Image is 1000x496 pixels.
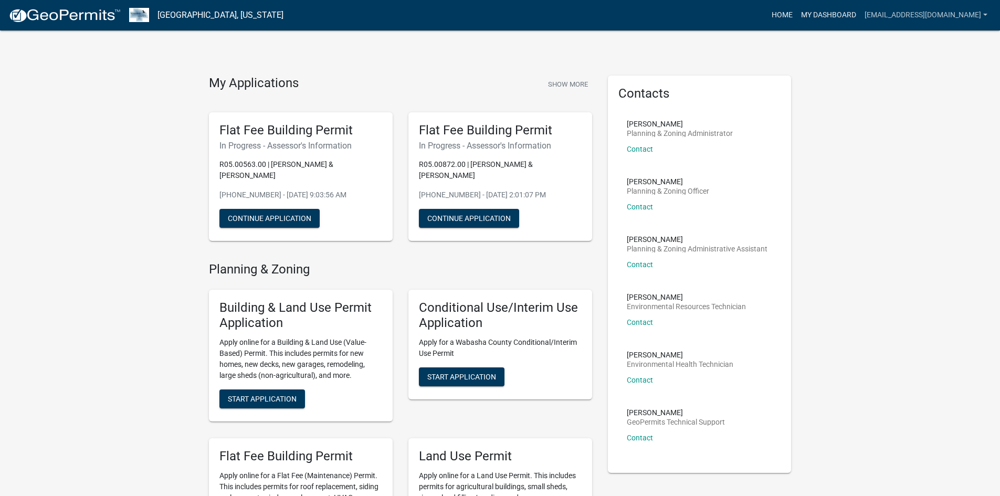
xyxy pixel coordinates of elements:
[419,159,582,181] p: R05.00872.00 | [PERSON_NAME] & [PERSON_NAME]
[209,76,299,91] h4: My Applications
[627,236,767,243] p: [PERSON_NAME]
[219,449,382,464] h5: Flat Fee Building Permit
[219,300,382,331] h5: Building & Land Use Permit Application
[419,209,519,228] button: Continue Application
[627,293,746,301] p: [PERSON_NAME]
[544,76,592,93] button: Show More
[419,141,582,151] h6: In Progress - Assessor's Information
[129,8,149,22] img: Wabasha County, Minnesota
[797,5,860,25] a: My Dashboard
[419,449,582,464] h5: Land Use Permit
[627,361,733,368] p: Environmental Health Technician
[627,409,725,416] p: [PERSON_NAME]
[228,394,297,403] span: Start Application
[219,337,382,381] p: Apply online for a Building & Land Use (Value-Based) Permit. This includes permits for new homes,...
[627,418,725,426] p: GeoPermits Technical Support
[419,300,582,331] h5: Conditional Use/Interim Use Application
[419,367,504,386] button: Start Application
[627,303,746,310] p: Environmental Resources Technician
[419,337,582,359] p: Apply for a Wabasha County Conditional/Interim Use Permit
[618,86,781,101] h5: Contacts
[219,159,382,181] p: R05.00563.00 | [PERSON_NAME] & [PERSON_NAME]
[627,203,653,211] a: Contact
[627,145,653,153] a: Contact
[627,318,653,326] a: Contact
[219,189,382,200] p: [PHONE_NUMBER] - [DATE] 9:03:56 AM
[627,434,653,442] a: Contact
[627,187,709,195] p: Planning & Zoning Officer
[627,120,733,128] p: [PERSON_NAME]
[627,260,653,269] a: Contact
[219,141,382,151] h6: In Progress - Assessor's Information
[419,123,582,138] h5: Flat Fee Building Permit
[627,245,767,252] p: Planning & Zoning Administrative Assistant
[219,209,320,228] button: Continue Application
[419,189,582,200] p: [PHONE_NUMBER] - [DATE] 2:01:07 PM
[860,5,992,25] a: [EMAIL_ADDRESS][DOMAIN_NAME]
[157,6,283,24] a: [GEOGRAPHIC_DATA], [US_STATE]
[427,372,496,381] span: Start Application
[219,123,382,138] h5: Flat Fee Building Permit
[627,351,733,358] p: [PERSON_NAME]
[627,376,653,384] a: Contact
[209,262,592,277] h4: Planning & Zoning
[219,389,305,408] button: Start Application
[627,178,709,185] p: [PERSON_NAME]
[767,5,797,25] a: Home
[627,130,733,137] p: Planning & Zoning Administrator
